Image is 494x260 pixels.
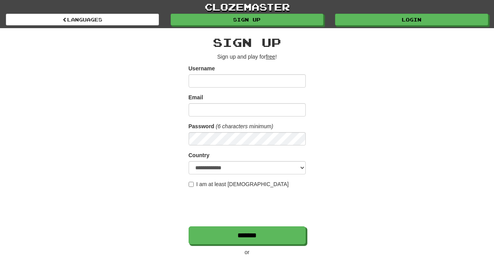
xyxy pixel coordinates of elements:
p: or [189,248,306,256]
a: Sign up [171,14,324,25]
label: I am at least [DEMOGRAPHIC_DATA] [189,180,289,188]
label: Password [189,122,214,130]
em: (6 characters minimum) [216,123,273,129]
label: Email [189,93,203,101]
a: Login [335,14,488,25]
u: free [266,54,275,60]
h2: Sign up [189,36,306,49]
p: Sign up and play for ! [189,53,306,61]
input: I am at least [DEMOGRAPHIC_DATA] [189,182,194,187]
label: Username [189,65,215,72]
label: Country [189,151,210,159]
a: Languages [6,14,159,25]
iframe: reCAPTCHA [189,192,307,222]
